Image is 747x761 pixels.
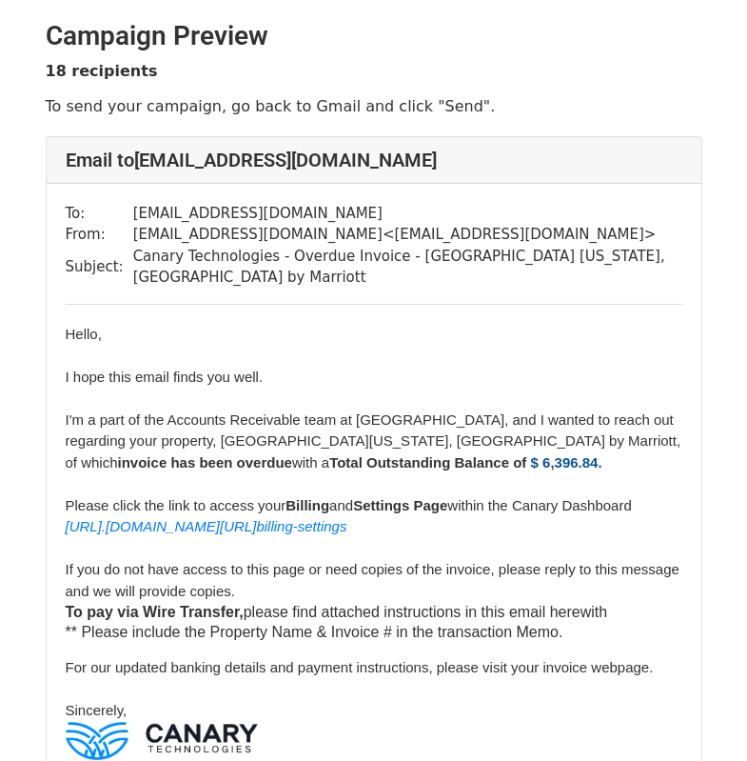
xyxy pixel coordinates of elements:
[66,624,563,640] span: ** Please include the Property Name & Invoice # in the transaction Memo.
[66,722,258,760] img: c29b55174a6d10e35b8ed12ea38c4a16ab5ad042.png
[46,96,702,116] p: To send your campaign, go back to Gmail and click "Send".
[46,62,158,80] strong: 18 recipients
[66,518,347,534] i: [URL]. [DOMAIN_NAME][URL] billing-settings
[353,497,447,513] b: Settings Page
[66,604,244,620] strong: To pay via Wire Transfer,
[66,326,102,342] span: Hello,
[66,224,133,246] td: From:
[66,561,679,599] span: If you do not have access to this page or need copies of the invoice, please reply to this messag...
[66,246,133,289] td: Subject:
[66,518,347,534] a: [URL].[DOMAIN_NAME][URL]billing-settings
[133,246,682,289] td: Canary Technologies - Overdue Invoice - [GEOGRAPHIC_DATA] [US_STATE], [GEOGRAPHIC_DATA] by Marriott
[118,454,292,471] b: invoice has been overdue
[531,454,602,471] font: $ 6,396.84
[133,203,682,225] td: [EMAIL_ADDRESS][DOMAIN_NAME]
[66,604,608,620] span: please find attached instructions in this email herewith
[329,454,530,471] b: Total Outstanding Balance of
[66,203,133,225] td: To:
[66,411,681,471] span: I'm a part of the Accounts Receivable team at [GEOGRAPHIC_DATA], and I wanted to reach out regard...
[285,497,329,513] b: Billing
[66,369,264,385] span: I hope this email finds you well.
[133,224,682,246] td: [EMAIL_ADDRESS][DOMAIN_NAME] < [EMAIL_ADDRESS][DOMAIN_NAME] >
[66,659,654,675] span: For our updated banking details and payment instructions, please visit your invoice webpage.
[66,149,682,171] h4: Email to [EMAIL_ADDRESS][DOMAIN_NAME]
[66,497,632,513] span: Please click the link to access your and within the Canary Dashboard
[46,20,702,52] h2: Campaign Preview
[598,454,601,471] span: .
[66,702,128,718] span: Sincerely,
